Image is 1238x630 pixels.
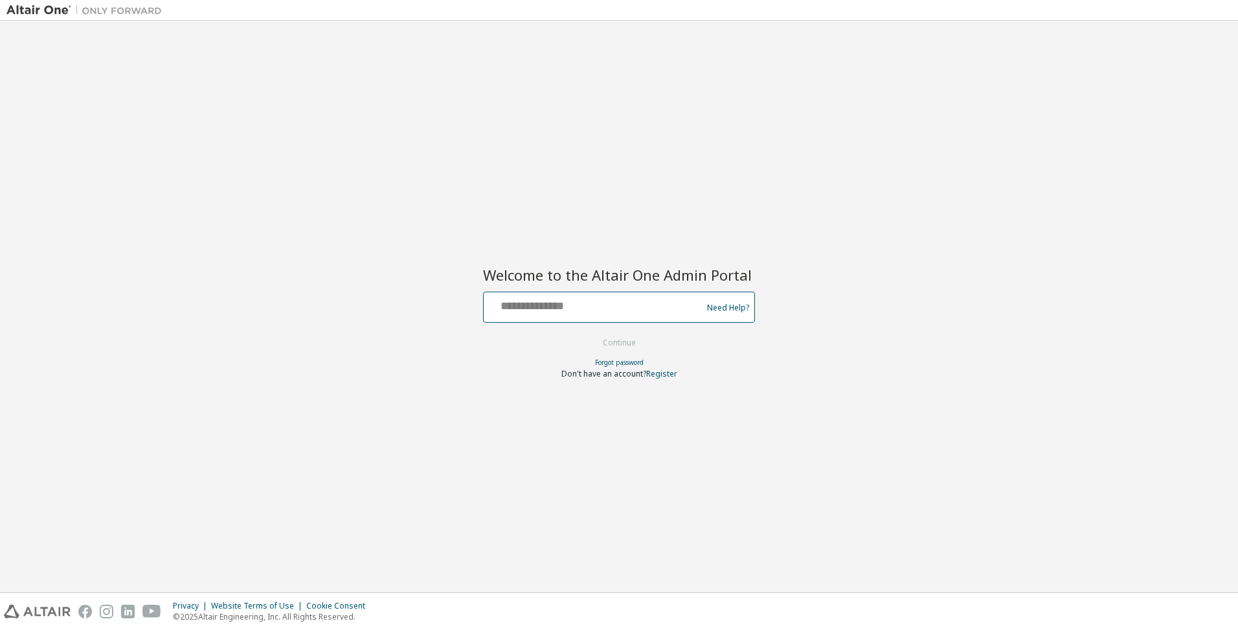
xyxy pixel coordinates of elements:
a: Register [646,368,677,379]
img: youtube.svg [142,605,161,618]
span: Don't have an account? [561,368,646,379]
a: Forgot password [595,358,644,367]
p: © 2025 Altair Engineering, Inc. All Rights Reserved. [173,611,373,622]
img: facebook.svg [78,605,92,618]
div: Cookie Consent [306,601,373,611]
h2: Welcome to the Altair One Admin Portal [483,266,755,284]
img: instagram.svg [100,605,113,618]
div: Website Terms of Use [211,601,306,611]
img: altair_logo.svg [4,605,71,618]
div: Privacy [173,601,211,611]
a: Need Help? [707,307,749,308]
img: linkedin.svg [121,605,135,618]
img: Altair One [6,4,168,17]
